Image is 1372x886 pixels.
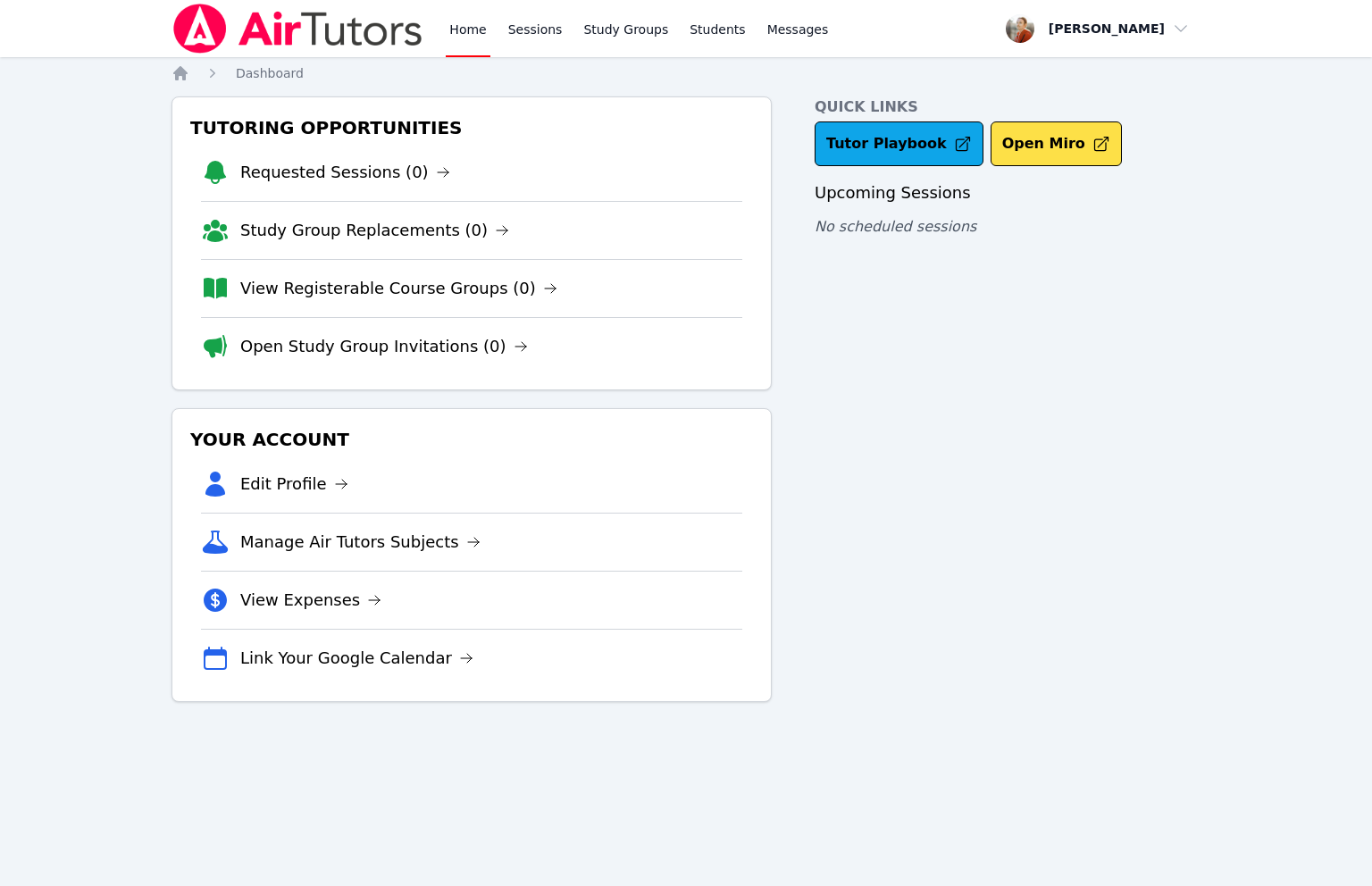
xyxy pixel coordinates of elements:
span: Messages [767,21,829,38]
a: Requested Sessions (0) [240,160,450,185]
a: View Registerable Course Groups (0) [240,276,557,301]
a: Tutor Playbook [815,121,983,166]
a: Dashboard [236,64,304,82]
h4: Quick Links [815,96,1200,118]
span: Dashboard [236,66,304,80]
h3: Upcoming Sessions [815,180,1200,205]
a: View Expenses [240,588,381,613]
a: Study Group Replacements (0) [240,218,509,243]
img: Air Tutors [171,4,424,54]
a: Edit Profile [240,472,348,497]
h3: Your Account [187,423,757,456]
a: Manage Air Tutors Subjects [240,530,481,555]
a: Open Study Group Invitations (0) [240,334,528,359]
a: Link Your Google Calendar [240,646,473,671]
button: Open Miro [991,121,1122,166]
h3: Tutoring Opportunities [187,112,757,144]
nav: Breadcrumb [171,64,1200,82]
span: No scheduled sessions [815,218,976,235]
